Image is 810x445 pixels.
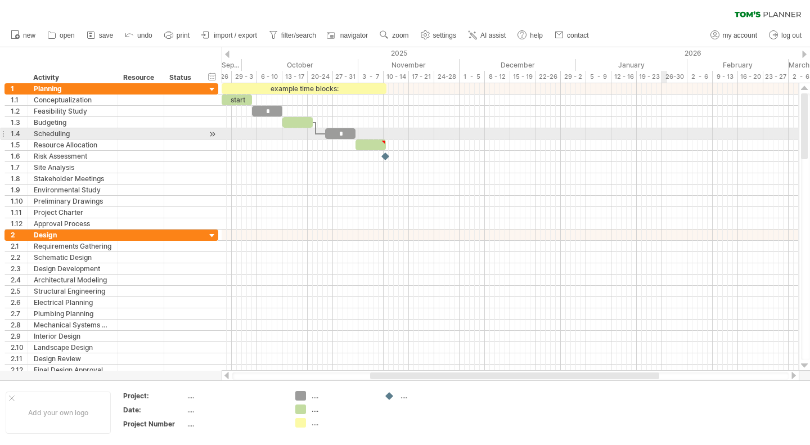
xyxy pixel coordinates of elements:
div: Feasibility Study [34,106,112,116]
div: Project Charter [34,207,112,218]
div: 26-30 [662,71,687,83]
a: my account [708,28,760,43]
div: Plumbing Planning [34,308,112,319]
div: .... [187,405,282,415]
div: 17 - 21 [409,71,434,83]
div: start [222,95,252,105]
span: AI assist [480,32,506,39]
div: 9 - 13 [713,71,738,83]
span: settings [433,32,456,39]
div: Landscape Design [34,342,112,353]
div: 12 - 16 [611,71,637,83]
div: 1.9 [11,185,28,195]
div: Electrical Planning [34,297,112,308]
div: 1.10 [11,196,28,206]
div: .... [312,404,373,414]
div: 1.12 [11,218,28,229]
div: 2.12 [11,365,28,375]
span: navigator [340,32,368,39]
div: December 2025 [460,59,576,71]
div: 10 - 14 [384,71,409,83]
div: 2.4 [11,275,28,285]
div: 15 - 19 [510,71,535,83]
span: help [530,32,543,39]
a: filter/search [266,28,319,43]
div: 22-26 [535,71,561,83]
div: 13 - 17 [282,71,308,83]
a: print [161,28,193,43]
div: Resource Allocation [34,140,112,150]
div: 2.2 [11,252,28,263]
span: filter/search [281,32,316,39]
a: settings [418,28,460,43]
div: Design [34,230,112,240]
span: print [177,32,190,39]
div: Design Development [34,263,112,274]
a: new [8,28,39,43]
span: save [99,32,113,39]
div: Status [169,72,194,83]
span: new [23,32,35,39]
div: 2.11 [11,353,28,364]
div: 2.8 [11,320,28,330]
div: Architectural Modeling [34,275,112,285]
div: 1.2 [11,106,28,116]
span: zoom [392,32,408,39]
a: save [84,28,116,43]
div: 27 - 31 [333,71,358,83]
div: Environmental Study [34,185,112,195]
div: 5 - 9 [586,71,611,83]
div: Approval Process [34,218,112,229]
div: January 2026 [576,59,687,71]
div: Site Analysis [34,162,112,173]
span: my account [723,32,757,39]
div: 2 - 6 [687,71,713,83]
div: 8 - 12 [485,71,510,83]
div: Stakeholder Meetings [34,173,112,184]
div: Mechanical Systems Design [34,320,112,330]
a: import / export [199,28,260,43]
div: 16 - 20 [738,71,763,83]
a: navigator [325,28,371,43]
a: undo [122,28,156,43]
a: log out [766,28,805,43]
div: October 2025 [242,59,358,71]
div: 1.11 [11,207,28,218]
div: Conceptualization [34,95,112,105]
div: 1.4 [11,128,28,139]
div: 2.10 [11,342,28,353]
div: .... [312,418,373,428]
div: Resource [123,72,157,83]
div: scroll to activity [207,128,218,140]
div: 1 - 5 [460,71,485,83]
div: 1 [11,83,28,94]
span: open [60,32,75,39]
div: 6 - 10 [257,71,282,83]
div: 1.5 [11,140,28,150]
div: November 2025 [358,59,460,71]
div: 2.1 [11,241,28,251]
span: undo [137,32,152,39]
div: Final Design Approval [34,365,112,375]
div: 20-24 [308,71,333,83]
div: Budgeting [34,117,112,128]
div: 1.1 [11,95,28,105]
div: Risk Assessment [34,151,112,161]
div: 1.8 [11,173,28,184]
div: 29 - 3 [232,71,257,83]
div: Project Number [123,419,185,429]
div: Interior Design [34,331,112,341]
div: Requirements Gathering [34,241,112,251]
a: open [44,28,78,43]
div: Add your own logo [6,392,111,434]
div: 24-28 [434,71,460,83]
span: contact [567,32,589,39]
div: Preliminary Drawings [34,196,112,206]
div: 3 - 7 [358,71,384,83]
div: ​ [282,117,313,128]
a: zoom [377,28,412,43]
div: Project: [123,391,185,401]
div: .... [400,391,462,401]
div: example time blocks: [222,83,386,94]
div: Activity [33,72,111,83]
